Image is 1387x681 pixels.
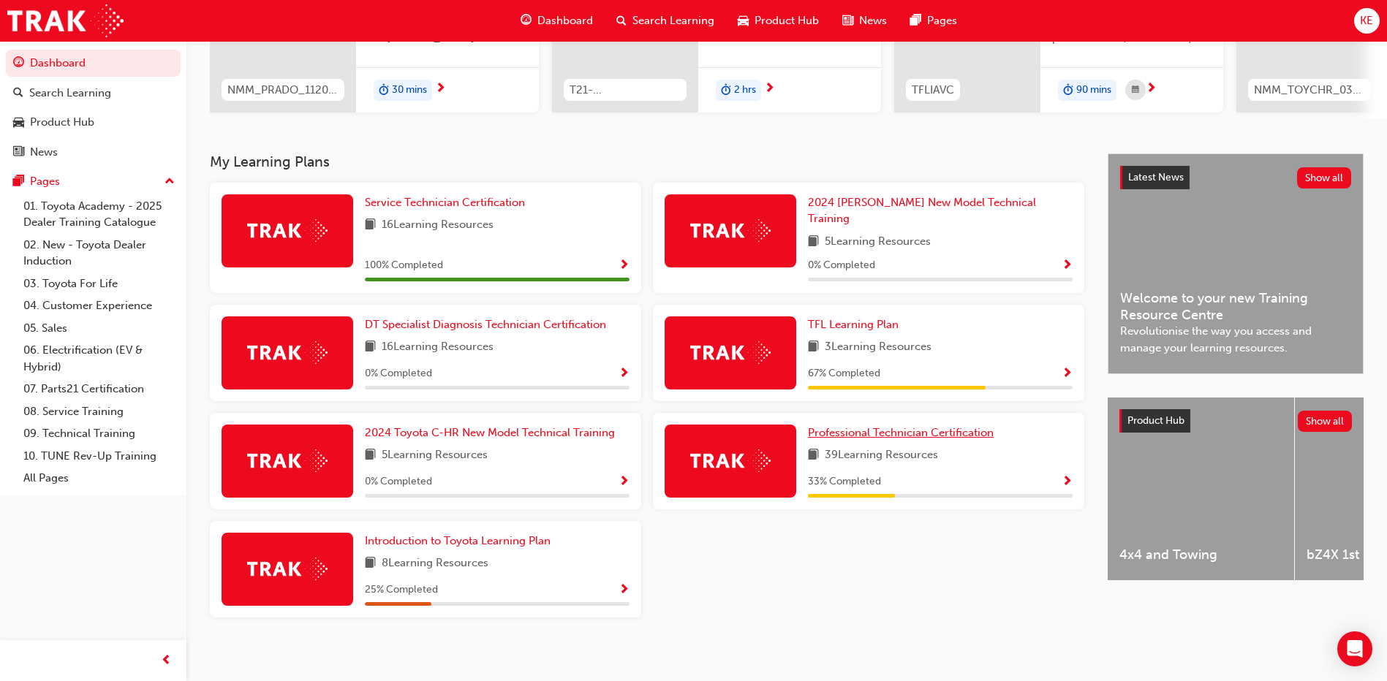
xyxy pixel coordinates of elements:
a: Latest NewsShow allWelcome to your new Training Resource CentreRevolutionise the way you access a... [1108,153,1364,374]
span: Search Learning [632,12,714,29]
span: book-icon [365,446,376,465]
span: 16 Learning Resources [382,338,494,357]
a: guage-iconDashboard [509,6,605,36]
a: TFL Learning Plan [808,316,904,333]
img: Trak [247,341,328,364]
span: 0 % Completed [365,473,432,490]
span: pages-icon [13,175,24,189]
span: Show Progress [1062,368,1073,381]
img: Trak [690,449,771,472]
a: 07. Parts21 Certification [18,378,181,400]
span: 8 Learning Resources [382,555,488,573]
span: book-icon [808,233,819,251]
span: Show Progress [619,584,630,597]
a: Introduction to Toyota Learning Plan [365,533,556,549]
a: 2024 Toyota C-HR New Model Technical Training [365,425,621,441]
span: Show Progress [619,259,630,273]
span: 33 % Completed [808,473,881,490]
a: Product Hub [6,109,181,136]
div: Open Intercom Messenger [1337,631,1372,666]
span: Revolutionise the way you access and manage your learning resources. [1120,323,1351,356]
span: 0 % Completed [808,257,875,274]
div: Product Hub [30,114,94,131]
span: 2 hrs [734,82,756,99]
img: Trak [247,449,328,472]
img: Trak [247,558,328,580]
a: Latest NewsShow all [1120,166,1351,189]
a: news-iconNews [831,6,899,36]
span: car-icon [738,12,749,30]
span: next-icon [435,83,446,96]
span: 90 mins [1076,82,1111,99]
span: 39 Learning Resources [825,446,938,465]
span: 4x4 and Towing [1119,547,1282,563]
span: 0 % Completed [365,365,432,382]
a: 10. TUNE Rev-Up Training [18,445,181,468]
a: 04. Customer Experience [18,294,181,317]
a: 09. Technical Training [18,422,181,445]
span: search-icon [616,12,627,30]
span: Service Technician Certification [365,196,525,209]
a: 06. Electrification (EV & Hybrid) [18,339,181,378]
img: Trak [690,219,771,242]
a: search-iconSearch Learning [605,6,726,36]
a: Product HubShow all [1119,409,1352,433]
span: 16 Learning Resources [382,216,494,235]
a: Trak [7,4,124,37]
span: 5 Learning Resources [382,446,488,465]
span: Show Progress [1062,476,1073,489]
a: 02. New - Toyota Dealer Induction [18,234,181,273]
span: Show Progress [619,368,630,381]
span: TFLIAVC [912,82,954,99]
span: pages-icon [910,12,921,30]
span: Show Progress [1062,259,1073,273]
span: 100 % Completed [365,257,443,274]
div: Search Learning [29,85,111,102]
span: duration-icon [379,81,389,100]
span: Dashboard [537,12,593,29]
a: News [6,139,181,166]
span: next-icon [1146,83,1157,96]
span: guage-icon [521,12,532,30]
span: search-icon [13,87,23,100]
span: book-icon [365,338,376,357]
button: Show all [1298,411,1353,432]
span: T21-FOD_HVIS_PREREQ [570,82,681,99]
span: 2024 [PERSON_NAME] New Model Technical Training [808,196,1036,226]
span: TFL Learning Plan [808,318,899,331]
a: 01. Toyota Academy - 2025 Dealer Training Catalogue [18,195,181,234]
span: 3 Learning Resources [825,338,931,357]
button: Show Progress [1062,365,1073,383]
a: All Pages [18,467,181,490]
button: Show Progress [619,581,630,599]
button: Show Progress [619,473,630,491]
span: duration-icon [721,81,731,100]
button: KE [1354,8,1380,34]
span: book-icon [808,338,819,357]
span: book-icon [365,555,376,573]
a: 4x4 and Towing [1108,397,1294,580]
a: 05. Sales [18,317,181,340]
a: 03. Toyota For Life [18,273,181,295]
span: NMM_TOYCHR_032024_MODULE_1 [1254,82,1365,99]
span: 2024 Toyota C-HR New Model Technical Training [365,426,615,439]
span: NMM_PRADO_112024_MODULE_1 [227,82,339,99]
span: KE [1360,12,1373,29]
h3: My Learning Plans [210,153,1084,170]
span: up-icon [165,172,175,191]
button: Pages [6,168,181,195]
span: book-icon [365,216,376,235]
span: News [859,12,887,29]
button: Show Progress [619,365,630,383]
span: 5 Learning Resources [825,233,931,251]
a: car-iconProduct Hub [726,6,831,36]
span: 67 % Completed [808,365,880,382]
span: next-icon [764,83,775,96]
button: Show Progress [1062,256,1073,275]
span: Pages [927,12,957,29]
span: car-icon [13,116,24,129]
a: pages-iconPages [899,6,969,36]
span: Product Hub [1127,414,1184,427]
span: 25 % Completed [365,582,438,598]
span: Product Hub [755,12,819,29]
